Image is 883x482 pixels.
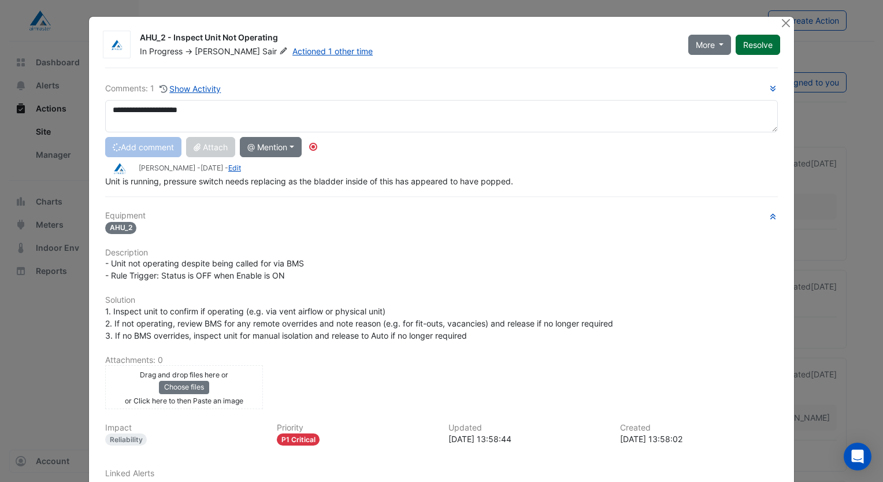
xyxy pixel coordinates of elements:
[696,39,715,51] span: More
[620,423,778,433] h6: Created
[308,142,318,152] div: Tooltip anchor
[688,35,732,55] button: More
[844,443,871,470] div: Open Intercom Messenger
[780,17,792,29] button: Close
[105,295,778,305] h6: Solution
[105,176,513,186] span: Unit is running, pressure switch needs replacing as the bladder inside of this has appeared to ha...
[736,35,780,55] button: Resolve
[448,433,606,445] div: [DATE] 13:58:44
[228,164,241,172] a: Edit
[277,433,320,446] div: P1 Critical
[105,433,147,446] div: Reliability
[125,396,243,405] small: or Click here to then Paste an image
[103,39,130,51] img: Airmaster Australia
[185,46,192,56] span: ->
[620,433,778,445] div: [DATE] 13:58:02
[159,381,209,394] button: Choose files
[159,82,222,95] button: Show Activity
[140,32,674,46] div: AHU_2 - Inspect Unit Not Operating
[105,258,304,280] span: - Unit not operating despite being called for via BMS - Rule Trigger: Status is OFF when Enable i...
[262,46,290,57] span: Sair
[105,222,137,234] span: AHU_2
[105,355,778,365] h6: Attachments: 0
[105,469,778,479] h6: Linked Alerts
[140,46,183,56] span: In Progress
[240,137,302,157] button: @ Mention
[140,370,228,379] small: Drag and drop files here or
[105,306,613,340] span: 1. Inspect unit to confirm if operating (e.g. via vent airflow or physical unit) 2. If not operat...
[105,82,222,95] div: Comments: 1
[105,248,778,258] h6: Description
[448,423,606,433] h6: Updated
[292,46,373,56] a: Actioned 1 other time
[201,164,223,172] span: 2025-08-05 13:58:44
[105,423,263,433] h6: Impact
[105,162,134,175] img: Airmaster Australia
[277,423,435,433] h6: Priority
[139,163,241,173] small: [PERSON_NAME] - -
[195,46,260,56] span: [PERSON_NAME]
[105,211,778,221] h6: Equipment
